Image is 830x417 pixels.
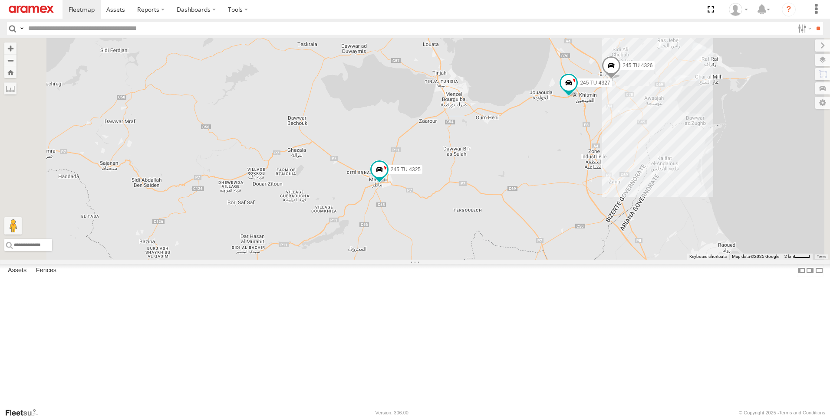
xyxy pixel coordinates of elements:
div: © Copyright 2025 - [739,410,825,415]
button: Zoom out [4,54,16,66]
span: 245 TU 4325 [391,166,421,173]
span: 245 TU 4326 [622,62,652,68]
label: Dock Summary Table to the Left [797,264,806,277]
span: Map data ©2025 Google [732,254,779,259]
div: Version: 306.00 [375,410,408,415]
button: Drag Pegman onto the map to open Street View [4,217,22,235]
span: 2 km [784,254,794,259]
label: Search Query [18,22,25,35]
button: Zoom Home [4,66,16,78]
label: Fences [32,264,61,277]
label: Hide Summary Table [815,264,823,277]
label: Map Settings [815,97,830,109]
a: Terms (opens in new tab) [817,255,826,258]
i: ? [782,3,796,16]
a: Terms and Conditions [779,410,825,415]
button: Zoom in [4,42,16,54]
label: Dock Summary Table to the Right [806,264,814,277]
label: Assets [3,264,31,277]
label: Search Filter Options [794,22,813,35]
button: Map Scale: 2 km per 33 pixels [782,254,813,260]
span: 245 TU 4327 [580,80,610,86]
div: MohamedHaythem Bouchagfa [726,3,751,16]
button: Keyboard shortcuts [689,254,727,260]
a: Visit our Website [5,408,45,417]
label: Measure [4,82,16,94]
img: aramex-logo.svg [9,6,54,13]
